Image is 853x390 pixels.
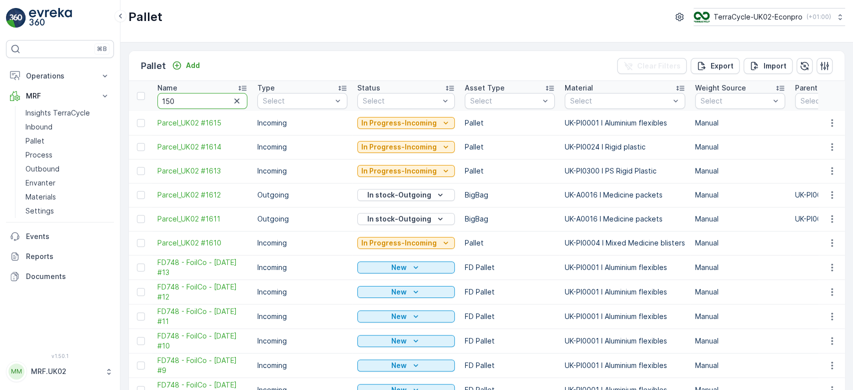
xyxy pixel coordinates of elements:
button: In Progress-Incoming [357,165,455,177]
div: MM [8,363,24,379]
p: Clear Filters [637,61,681,71]
p: Manual [695,166,785,176]
a: Inbound [21,120,114,134]
button: In Progress-Incoming [357,141,455,153]
a: FD748 - FoilCo - 15.09.2025 #9 [157,355,247,375]
button: MMMRF.UK02 [6,361,114,382]
a: Settings [21,204,114,218]
p: Select [470,96,539,106]
span: FD748 - FoilCo - [DATE] #9 [157,355,247,375]
span: Parcel_UK02 #1615 [157,118,247,128]
div: Toggle Row Selected [137,119,145,127]
p: Settings [25,206,54,216]
p: Select [701,96,770,106]
p: UK-PI0001 I Aluminium flexibles [565,311,685,321]
button: New [357,310,455,322]
p: UK-A0016 I Medicine packets [565,190,685,200]
button: New [357,261,455,273]
p: UK-PI0300 I PS Rigid Plastic [565,166,685,176]
p: Manual [695,214,785,224]
p: Pallet [25,136,44,146]
p: New [391,311,407,321]
p: Status [357,83,380,93]
p: Incoming [257,142,347,152]
img: terracycle_logo_wKaHoWT.png [694,11,710,22]
p: Parent Materials [795,83,852,93]
p: UK-PI0001 I Aluminium flexibles [565,262,685,272]
button: In Progress-Incoming [357,117,455,129]
p: New [391,336,407,346]
button: New [357,286,455,298]
p: In Progress-Incoming [361,142,437,152]
a: Parcel_UK02 #1612 [157,190,247,200]
p: Asset Type [465,83,505,93]
span: Parcel_UK02 #1611 [157,214,247,224]
div: Toggle Row Selected [137,312,145,320]
p: Select [263,96,332,106]
p: UK-PI0024 I Rigid plastic [565,142,685,152]
p: Envanter [25,178,55,188]
p: UK-PI0004 I Mixed Medicine blisters [565,238,685,248]
p: Manual [695,336,785,346]
p: UK-PI0001 I Aluminium flexibles [565,287,685,297]
p: Pallet [465,166,555,176]
p: Incoming [257,118,347,128]
a: Outbound [21,162,114,176]
button: Add [168,59,204,71]
a: Process [21,148,114,162]
p: UK-A0016 I Medicine packets [565,214,685,224]
a: Reports [6,246,114,266]
div: Toggle Row Selected [137,167,145,175]
div: Toggle Row Selected [137,288,145,296]
div: Toggle Row Selected [137,239,145,247]
button: Operations [6,66,114,86]
a: Envanter [21,176,114,190]
span: FD748 - FoilCo - [DATE] #11 [157,306,247,326]
a: Parcel_UK02 #1610 [157,238,247,248]
p: Incoming [257,262,347,272]
p: Operations [26,71,94,81]
button: MRF [6,86,114,106]
img: logo_light-DOdMpM7g.png [29,8,72,28]
p: New [391,262,407,272]
p: Weight Source [695,83,746,93]
p: In stock-Outgoing [367,190,431,200]
p: Incoming [257,360,347,370]
a: Insights TerraCycle [21,106,114,120]
p: Inbound [25,122,52,132]
p: Manual [695,118,785,128]
p: Pallet [465,238,555,248]
button: New [357,335,455,347]
p: Reports [26,251,110,261]
span: FD748 - FoilCo - [DATE] #13 [157,257,247,277]
p: Manual [695,311,785,321]
button: Import [744,58,793,74]
p: Material [565,83,593,93]
p: MRF [26,91,94,101]
p: Pallet [141,59,166,73]
p: Insights TerraCycle [25,108,90,118]
p: UK-PI0001 I Aluminium flexibles [565,336,685,346]
p: MRF.UK02 [31,366,100,376]
p: Pallet [465,118,555,128]
p: In Progress-Incoming [361,118,437,128]
p: Manual [695,238,785,248]
span: FD748 - FoilCo - [DATE] #12 [157,282,247,302]
p: Pallet [465,142,555,152]
p: Select [570,96,670,106]
p: ⌘B [97,45,107,53]
span: FD748 - FoilCo - [DATE] #10 [157,331,247,351]
p: FD Pallet [465,262,555,272]
a: Parcel_UK02 #1614 [157,142,247,152]
p: Documents [26,271,110,281]
p: Events [26,231,110,241]
a: Pallet [21,134,114,148]
img: logo [6,8,26,28]
button: Export [691,58,740,74]
p: Import [764,61,787,71]
span: v 1.50.1 [6,353,114,359]
a: Events [6,226,114,246]
p: ( +01:00 ) [807,13,831,21]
